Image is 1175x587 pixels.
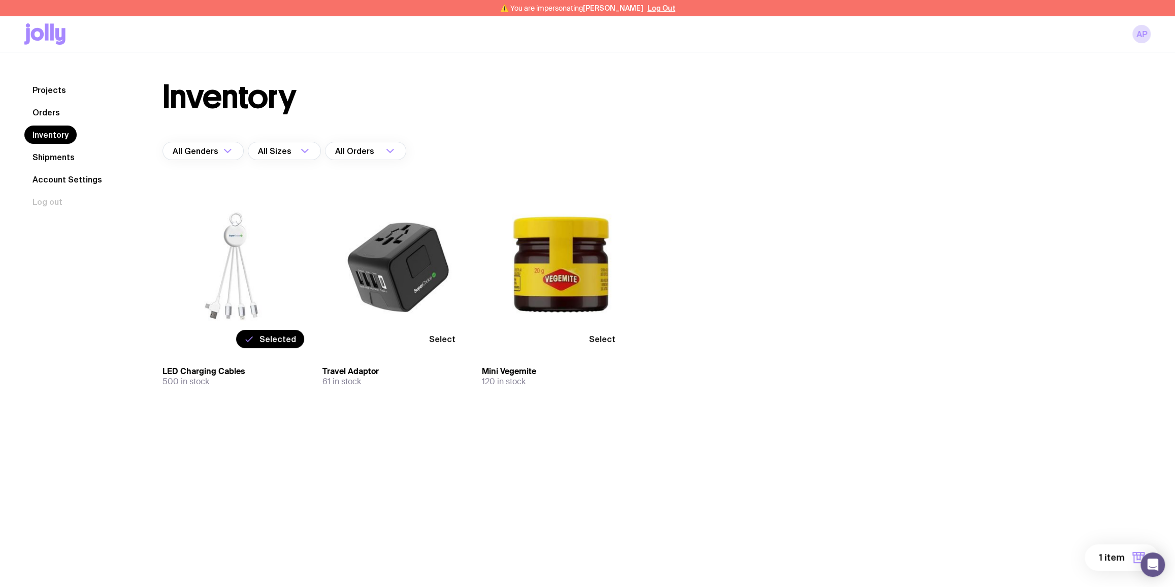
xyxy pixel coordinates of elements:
div: Search for option [162,142,244,160]
h3: Travel Adaptor [322,366,474,377]
h3: Mini Vegemite [482,366,634,377]
span: Select [589,334,615,344]
span: All Orders [335,142,376,160]
h3: LED Charging Cables [162,366,314,377]
input: Search for option [376,142,383,160]
div: Search for option [248,142,321,160]
input: Search for option [293,142,298,160]
a: AP [1132,25,1151,43]
a: Orders [24,103,68,121]
span: 120 in stock [482,377,526,387]
a: Inventory [24,126,77,144]
button: Log out [24,193,71,211]
h1: Inventory [162,81,296,113]
div: Open Intercom Messenger [1140,552,1165,577]
a: Shipments [24,148,83,166]
a: Projects [24,81,74,99]
span: 1 item [1099,551,1124,564]
span: [PERSON_NAME] [583,4,643,12]
span: Selected [259,334,296,344]
span: 61 in stock [322,377,361,387]
button: Log Out [647,4,675,12]
span: All Sizes [258,142,293,160]
span: Select [429,334,455,344]
span: All Genders [173,142,220,160]
div: Search for option [325,142,406,160]
span: ⚠️ You are impersonating [500,4,643,12]
button: 1 item [1085,544,1159,571]
span: 500 in stock [162,377,209,387]
a: Account Settings [24,170,110,189]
